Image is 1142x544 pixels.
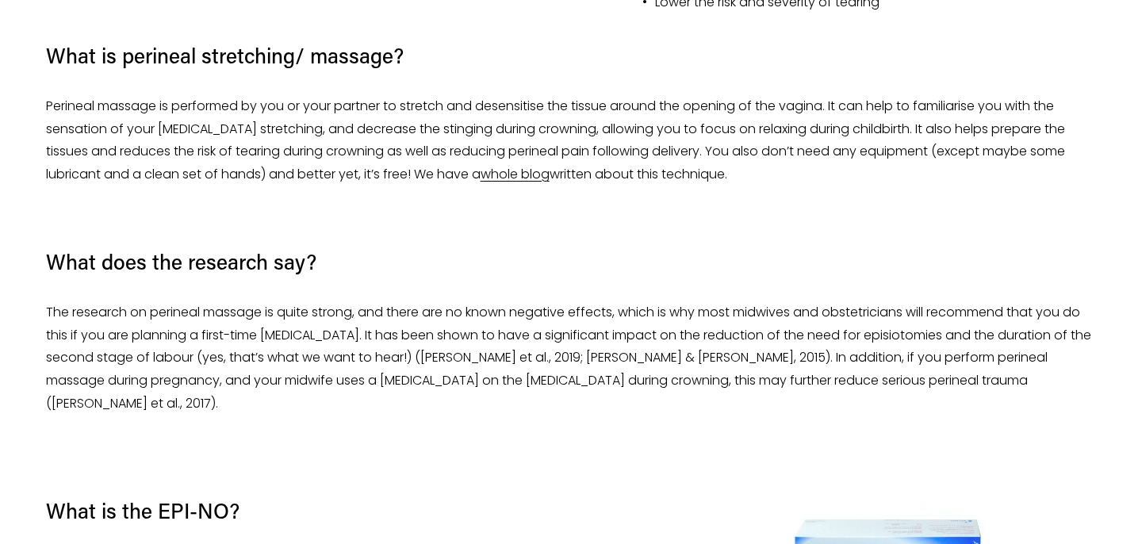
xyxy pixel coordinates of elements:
p: The research on perineal massage is quite strong, and there are no known negative effects, which ... [46,301,1097,416]
h4: What does the research say? [46,247,1097,276]
h4: What is the EPI-NO? [46,496,240,524]
a: whole blog [481,165,550,183]
p: Perineal massage is performed by you or your partner to stretch and desensitise the tissue around... [46,95,1097,186]
h4: What is perineal stretching/ massage? [46,41,1097,70]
